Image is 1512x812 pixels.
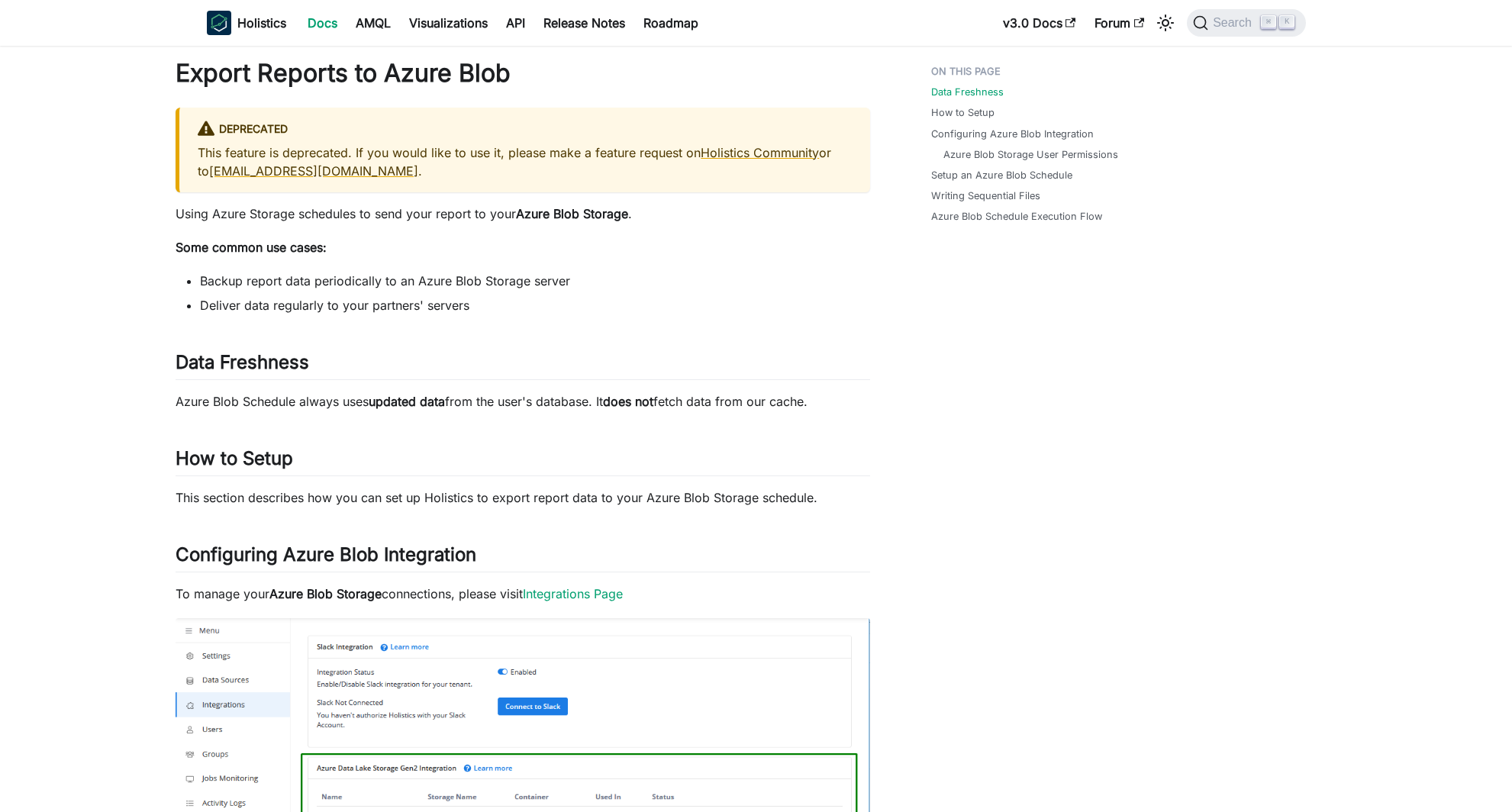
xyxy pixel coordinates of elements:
a: Azure Blob Schedule Execution Flow [931,209,1102,224]
h2: Data Freshness [176,351,870,380]
h2: How to Setup [176,447,870,476]
strong: updated data [369,394,445,409]
a: Release Notes [534,11,634,35]
a: Docs [298,11,347,35]
a: Integrations Page [523,586,623,601]
button: Switch between dark and light mode (currently light mode) [1153,11,1178,35]
a: Forum [1085,11,1153,35]
a: Holistics Community [701,145,819,160]
a: Data Freshness [931,85,1004,99]
span: Search [1208,16,1261,30]
kbd: K [1279,15,1294,29]
p: To manage your connections, please visit [176,585,870,603]
h1: Export Reports to Azure Blob [176,58,870,89]
p: Azure Blob Schedule always uses from the user's database. It fetch data from our cache. [176,392,870,411]
strong: Azure Blob Storage [516,206,628,221]
div: DEPRECATED [198,120,852,140]
a: How to Setup [931,105,995,120]
b: Holistics [237,14,286,32]
strong: Azure Blob Storage [269,586,382,601]
a: HolisticsHolistics [207,11,286,35]
a: Setup an Azure Blob Schedule [931,168,1072,182]
kbd: ⌘ [1261,15,1276,29]
a: Roadmap [634,11,708,35]
p: Using Azure Storage schedules to send your report to your . [176,205,870,223]
a: [EMAIL_ADDRESS][DOMAIN_NAME] [209,163,418,179]
a: API [497,11,534,35]
a: AMQL [347,11,400,35]
h2: Configuring Azure Blob Integration [176,543,870,572]
button: Search (Command+K) [1187,9,1305,37]
p: This feature is deprecated. If you would like to use it, please make a feature request on or to . [198,143,852,180]
p: This section describes how you can set up Holistics to export report data to your Azure Blob Stor... [176,488,870,507]
strong: does not [603,394,653,409]
li: Backup report data periodically to an Azure Blob Storage server [200,272,870,290]
a: Visualizations [400,11,497,35]
li: Deliver data regularly to your partners' servers [200,296,870,314]
img: Holistics [207,11,231,35]
a: Configuring Azure Blob Integration [931,127,1094,141]
a: v3.0 Docs [994,11,1085,35]
a: Writing Sequential Files [931,188,1040,203]
strong: Some common use cases: [176,240,327,255]
a: Azure Blob Storage User Permissions [943,147,1118,162]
